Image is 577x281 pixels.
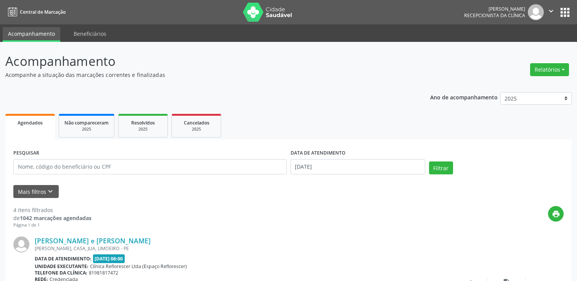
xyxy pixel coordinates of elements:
div: [PERSON_NAME] [464,6,525,12]
span: Recepcionista da clínica [464,12,525,19]
a: Central de Marcação [5,6,66,18]
a: Beneficiários [68,27,112,40]
i: print [552,210,560,218]
input: Selecione um intervalo [291,159,425,174]
a: [PERSON_NAME] e [PERSON_NAME] [35,236,151,245]
i: keyboard_arrow_down [46,187,55,196]
img: img [528,4,544,20]
button: Filtrar [429,161,453,174]
button: Relatórios [530,63,569,76]
span: [DATE] 08:00 [93,254,125,263]
img: img [13,236,29,252]
b: Telefone da clínica: [35,270,87,276]
a: Acompanhamento [3,27,60,42]
span: Agendados [18,120,43,126]
strong: 1042 marcações agendadas [20,214,92,222]
div: [PERSON_NAME], CASA, JUA, LIMOEIRO - PE [35,245,449,252]
span: Cancelados [184,120,209,126]
b: Data de atendimento: [35,255,92,262]
button:  [544,4,558,20]
div: 4 itens filtrados [13,206,92,214]
span: Não compareceram [64,120,109,126]
b: Unidade executante: [35,263,88,270]
span: Clínica Reflorescer Ltda (Espaço Reflorescer) [90,263,187,270]
p: Ano de acompanhamento [430,92,498,102]
label: PESQUISAR [13,147,39,159]
span: 81981817472 [89,270,118,276]
button: print [548,206,564,222]
button: Mais filtroskeyboard_arrow_down [13,185,59,198]
input: Nome, código do beneficiário ou CPF [13,159,287,174]
div: 2025 [177,126,215,132]
div: Página 1 de 1 [13,222,92,228]
button: apps [558,6,572,19]
p: Acompanhe a situação das marcações correntes e finalizadas [5,71,402,79]
i:  [547,7,555,15]
span: Resolvidos [131,120,155,126]
p: Acompanhamento [5,52,402,71]
label: DATA DE ATENDIMENTO [291,147,346,159]
div: 2025 [124,126,162,132]
div: de [13,214,92,222]
div: 2025 [64,126,109,132]
span: Central de Marcação [20,9,66,15]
